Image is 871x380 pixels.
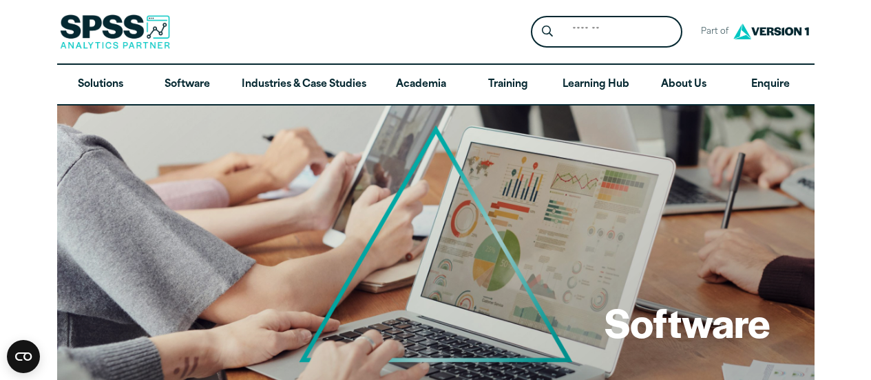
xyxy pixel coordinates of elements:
nav: Desktop version of site main menu [57,65,815,105]
a: About Us [640,65,727,105]
a: Solutions [57,65,144,105]
a: Training [464,65,551,105]
a: Industries & Case Studies [231,65,377,105]
button: Open CMP widget [7,340,40,373]
img: Version1 Logo [730,19,812,44]
form: Site Header Search Form [531,16,682,48]
img: SPSS Analytics Partner [60,14,170,49]
svg: Search magnifying glass icon [542,26,553,37]
a: Enquire [727,65,814,105]
a: Software [144,65,231,105]
a: Academia [377,65,464,105]
h1: Software [605,295,770,349]
span: Part of [693,22,730,42]
button: Search magnifying glass icon [534,19,560,45]
a: Learning Hub [552,65,640,105]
